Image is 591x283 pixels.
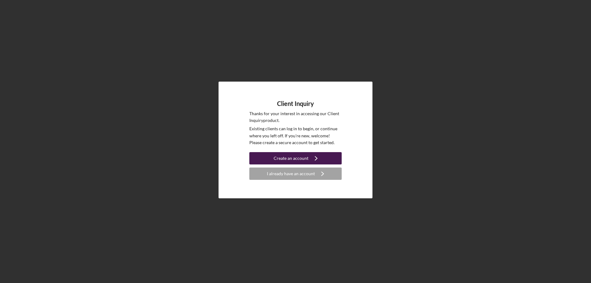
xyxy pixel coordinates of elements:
[249,110,342,124] p: Thanks for your interest in accessing our Client Inquiry product.
[277,100,314,107] h4: Client Inquiry
[249,125,342,146] p: Existing clients can log in to begin, or continue where you left off. If you're new, welcome! Ple...
[267,168,315,180] div: I already have an account
[249,152,342,164] button: Create an account
[249,168,342,180] button: I already have an account
[274,152,308,164] div: Create an account
[249,152,342,166] a: Create an account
